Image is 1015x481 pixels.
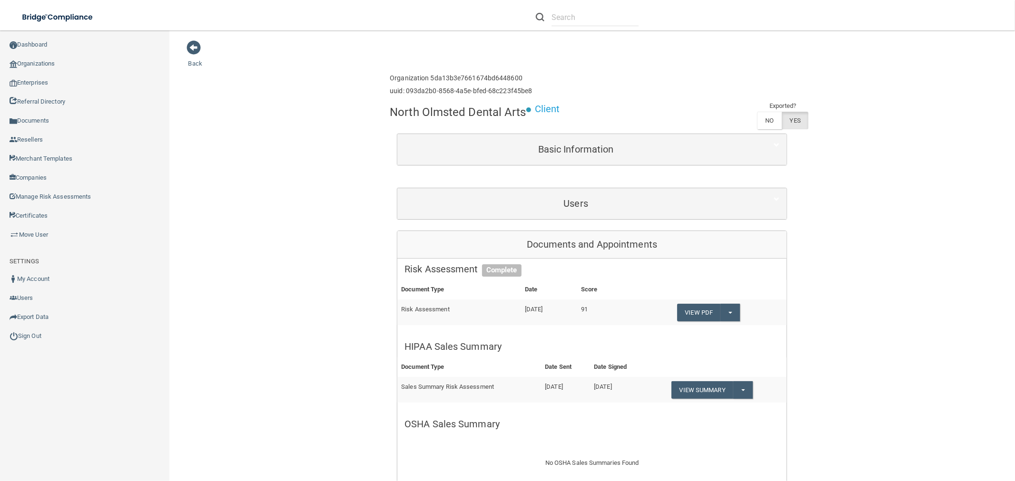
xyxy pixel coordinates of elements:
th: Document Type [397,280,521,299]
a: Users [404,193,779,214]
a: View PDF [677,304,721,321]
div: Documents and Appointments [397,231,787,259]
img: icon-export.b9366987.png [10,313,17,321]
img: ic_user_dark.df1a06c3.png [10,275,17,283]
span: Complete [482,264,522,277]
th: Score [577,280,631,299]
td: Exported? [757,100,808,112]
th: Date [521,280,577,299]
img: bridge_compliance_login_screen.278c3ca4.svg [14,8,102,27]
td: 91 [577,299,631,325]
th: Date Signed [590,357,648,377]
img: ic_reseller.de258add.png [10,136,17,144]
td: Sales Summary Risk Assessment [397,377,541,403]
div: No OSHA Sales Summaries Found [397,446,787,480]
label: SETTINGS [10,256,39,267]
label: YES [782,112,808,129]
h4: North Olmsted Dental Arts [390,106,526,118]
td: [DATE] [541,377,590,403]
td: Risk Assessment [397,299,521,325]
img: icon-users.e205127d.png [10,294,17,302]
h5: Basic Information [404,144,747,154]
img: briefcase.64adab9b.png [10,230,19,240]
h5: HIPAA Sales Summary [404,341,779,352]
img: enterprise.0d942306.png [10,80,17,87]
img: ic_power_dark.7ecde6b1.png [10,332,18,340]
img: ic-search.3b580494.png [536,13,544,21]
h5: Risk Assessment [404,264,779,274]
input: Search [552,9,639,26]
a: View Summary [671,381,733,399]
a: Back [188,48,202,67]
p: Client [535,100,560,118]
th: Document Type [397,357,541,377]
img: icon-documents.8dae5593.png [10,117,17,125]
label: NO [757,112,781,129]
th: Date Sent [541,357,590,377]
h5: Users [404,198,747,209]
img: ic_dashboard_dark.d01f4a41.png [10,41,17,49]
h5: OSHA Sales Summary [404,419,779,429]
img: organization-icon.f8decf85.png [10,60,17,68]
td: [DATE] [521,299,577,325]
td: [DATE] [590,377,648,403]
h6: uuid: 093da2b0-8568-4a5e-bfed-68c223f45be8 [390,87,532,95]
a: Basic Information [404,139,779,160]
h6: Organization 5da13b3e7661674bd6448600 [390,75,532,82]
